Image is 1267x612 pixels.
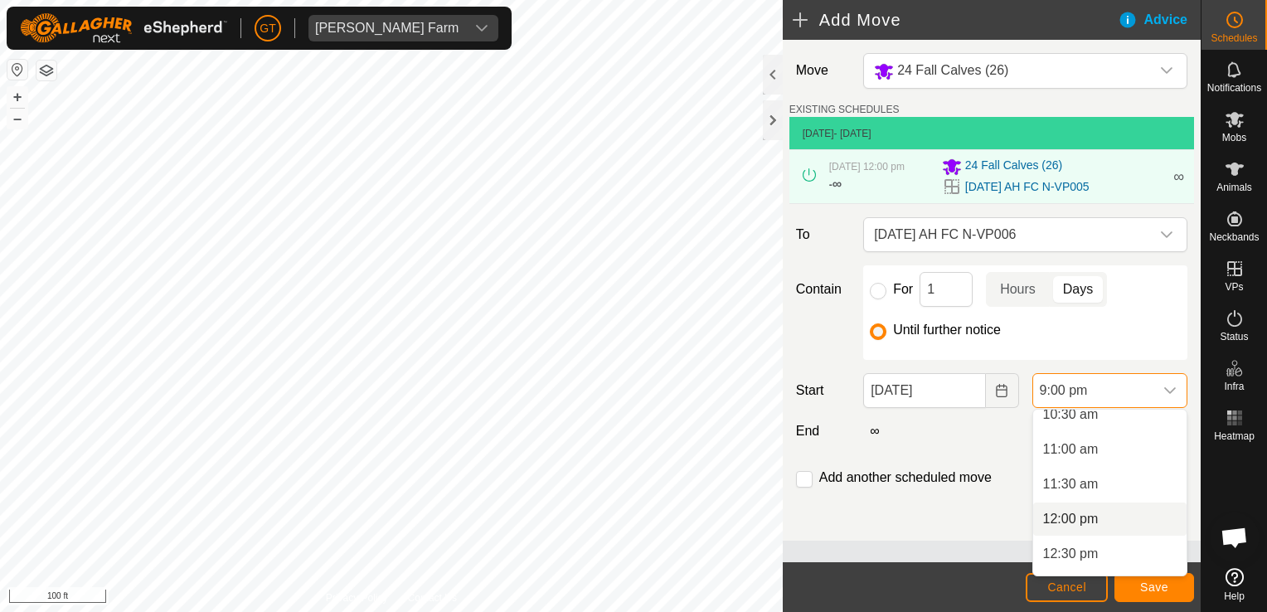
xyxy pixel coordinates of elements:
[1114,573,1194,602] button: Save
[1063,279,1093,299] span: Days
[1216,182,1252,192] span: Animals
[1043,405,1099,425] span: 10:30 am
[20,13,227,43] img: Gallagher Logo
[1033,433,1187,466] li: 11:00 am
[863,424,886,438] label: ∞
[1207,83,1261,93] span: Notifications
[36,61,56,80] button: Map Layers
[1222,133,1246,143] span: Mobs
[1153,374,1187,407] div: dropdown trigger
[893,323,1001,337] label: Until further notice
[1033,537,1187,571] li: 12:30 pm
[465,15,498,41] div: dropdown trigger
[1220,332,1248,342] span: Status
[986,373,1019,408] button: Choose Date
[893,283,913,296] label: For
[803,128,834,139] span: [DATE]
[1033,572,1187,605] li: 1:00 pm
[1150,54,1183,88] div: dropdown trigger
[1224,591,1245,601] span: Help
[1210,512,1260,562] div: Open chat
[7,60,27,80] button: Reset Map
[1000,279,1036,299] span: Hours
[1043,474,1099,494] span: 11:30 am
[1224,381,1244,391] span: Infra
[1214,431,1255,441] span: Heatmap
[789,279,857,299] label: Contain
[1173,168,1184,185] span: ∞
[834,128,871,139] span: - [DATE]
[789,217,857,252] label: To
[965,157,1063,177] span: 24 Fall Calves (26)
[819,471,992,484] label: Add another scheduled move
[326,590,388,605] a: Privacy Policy
[1033,503,1187,536] li: 12:00 pm
[1211,33,1257,43] span: Schedules
[1225,282,1243,292] span: VPs
[965,178,1090,196] a: [DATE] AH FC N-VP005
[1201,561,1267,608] a: Help
[829,174,842,194] div: -
[1026,573,1108,602] button: Cancel
[793,10,1118,30] h2: Add Move
[833,177,842,191] span: ∞
[789,421,857,441] label: End
[1043,544,1099,564] span: 12:30 pm
[1033,398,1187,431] li: 10:30 am
[867,218,1150,251] span: 2025-08-12 AH FC N-VP006
[308,15,465,41] span: Thoren Farm
[1150,218,1183,251] div: dropdown trigger
[7,109,27,129] button: –
[897,63,1008,77] span: 24 Fall Calves (26)
[7,87,27,107] button: +
[1033,374,1153,407] span: 9:00 pm
[1118,10,1201,30] div: Advice
[260,20,275,37] span: GT
[408,590,457,605] a: Contact Us
[789,102,900,117] label: EXISTING SCHEDULES
[315,22,459,35] div: [PERSON_NAME] Farm
[1043,440,1099,459] span: 11:00 am
[789,53,857,89] label: Move
[789,381,857,401] label: Start
[867,54,1150,88] span: 24 Fall Calves
[1033,468,1187,501] li: 11:30 am
[829,161,905,172] span: [DATE] 12:00 pm
[1209,232,1259,242] span: Neckbands
[1047,580,1086,594] span: Cancel
[1140,580,1168,594] span: Save
[1043,509,1099,529] span: 12:00 pm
